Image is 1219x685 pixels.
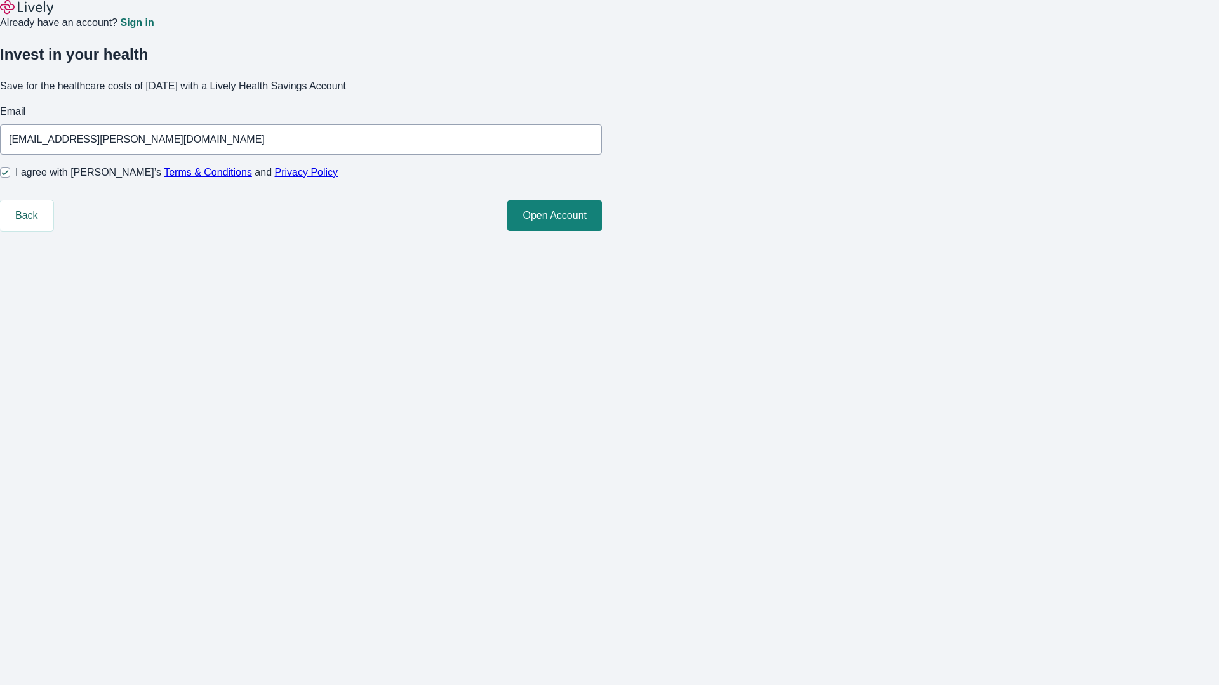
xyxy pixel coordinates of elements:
a: Privacy Policy [275,167,338,178]
button: Open Account [507,200,602,231]
a: Terms & Conditions [164,167,252,178]
span: I agree with [PERSON_NAME]’s and [15,165,338,180]
a: Sign in [120,18,154,28]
